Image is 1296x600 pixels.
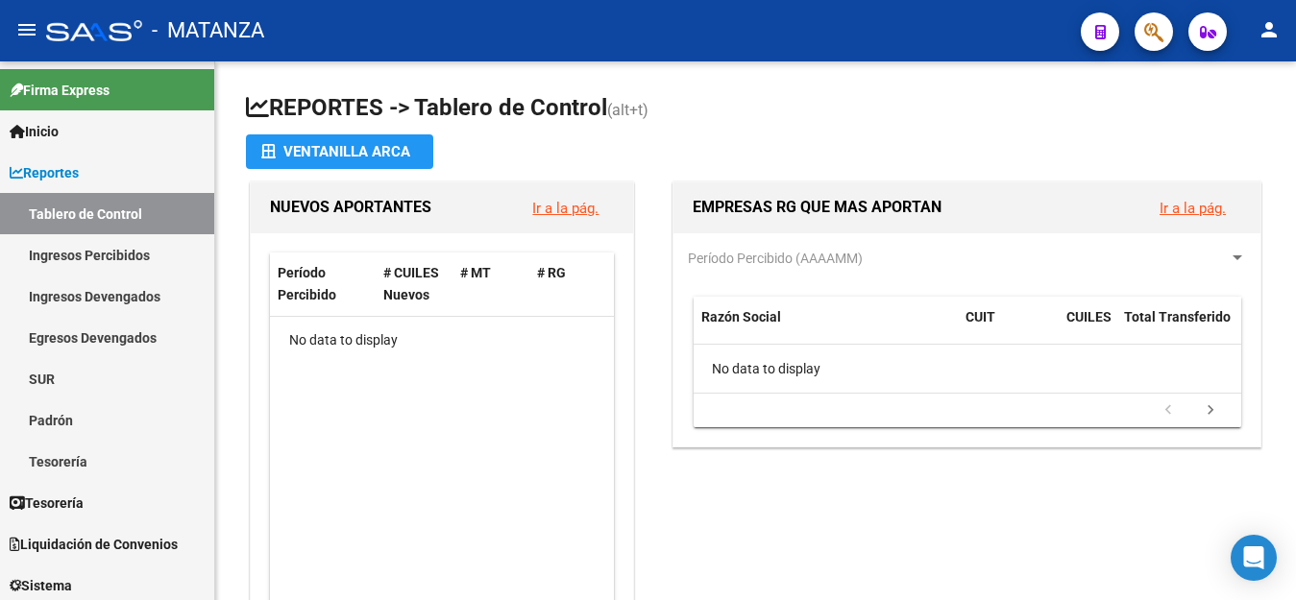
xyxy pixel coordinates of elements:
span: # MT [460,265,491,280]
span: Liquidación de Convenios [10,534,178,555]
datatable-header-cell: CUILES [1059,297,1116,360]
a: go to previous page [1150,400,1186,421]
span: Firma Express [10,80,110,101]
span: (alt+t) [607,101,648,119]
span: Período Percibido (AAAAMM) [688,251,863,266]
span: CUIT [966,309,995,324]
a: Ir a la pág. [1160,200,1226,217]
datatable-header-cell: # MT [452,252,529,316]
button: Ventanilla ARCA [246,134,433,169]
span: Reportes [10,162,79,183]
div: Open Intercom Messenger [1231,535,1277,581]
span: Total Transferido [1124,309,1231,324]
a: go to next page [1192,400,1229,421]
a: Ir a la pág. [532,200,599,217]
span: # RG [537,265,566,280]
span: # CUILES Nuevos [383,265,439,302]
datatable-header-cell: Período Percibido [270,252,376,316]
div: Ventanilla ARCA [261,134,418,169]
button: Ir a la pág. [517,190,614,226]
datatable-header-cell: Razón Social [694,297,958,360]
button: Ir a la pág. [1144,190,1241,226]
span: Razón Social [701,309,781,324]
mat-icon: person [1258,18,1281,41]
span: CUILES [1066,309,1112,324]
span: Sistema [10,575,72,596]
span: EMPRESAS RG QUE MAS APORTAN [693,198,941,216]
span: - MATANZA [152,10,264,52]
datatable-header-cell: CUIT [958,297,1059,360]
span: Tesorería [10,492,84,514]
span: Inicio [10,121,59,142]
h1: REPORTES -> Tablero de Control [246,92,1265,126]
span: NUEVOS APORTANTES [270,198,431,216]
datatable-header-cell: # CUILES Nuevos [376,252,452,316]
datatable-header-cell: Total Transferido [1116,297,1251,360]
span: Período Percibido [278,265,336,302]
div: No data to display [270,317,620,365]
mat-icon: menu [15,18,38,41]
datatable-header-cell: # RG [529,252,606,316]
div: No data to display [694,345,1251,393]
